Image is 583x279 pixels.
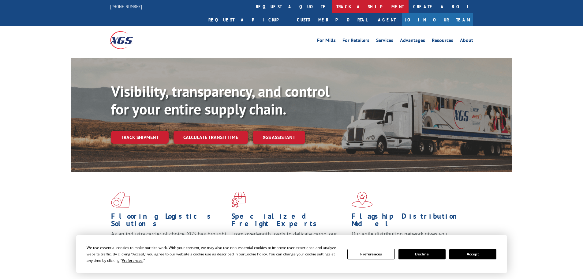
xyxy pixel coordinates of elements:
button: Accept [449,249,496,259]
a: Request a pickup [204,13,292,26]
a: About [460,38,473,45]
button: Decline [398,249,446,259]
h1: Flooring Logistics Solutions [111,213,227,230]
a: Join Our Team [402,13,473,26]
a: For Retailers [342,38,369,45]
span: Cookie Policy [245,251,267,257]
a: Resources [432,38,453,45]
img: xgs-icon-flagship-distribution-model-red [352,192,373,208]
span: Preferences [122,258,143,263]
a: Services [376,38,393,45]
img: xgs-icon-focused-on-flooring-red [231,192,246,208]
h1: Flagship Distribution Model [352,213,467,230]
h1: Specialized Freight Experts [231,213,347,230]
a: Customer Portal [292,13,372,26]
button: Preferences [347,249,394,259]
a: Calculate transit time [174,131,248,144]
a: [PHONE_NUMBER] [110,3,142,9]
div: We use essential cookies to make our site work. With your consent, we may also use non-essential ... [87,244,340,264]
a: For Mills [317,38,336,45]
a: Advantages [400,38,425,45]
span: As an industry carrier of choice, XGS has brought innovation and dedication to flooring logistics... [111,230,226,252]
span: Our agile distribution network gives you nationwide inventory management on demand. [352,230,464,245]
img: xgs-icon-total-supply-chain-intelligence-red [111,192,130,208]
b: Visibility, transparency, and control for your entire supply chain. [111,82,330,119]
div: Cookie Consent Prompt [76,235,507,273]
p: From overlength loads to delicate cargo, our experienced staff knows the best way to move your fr... [231,230,347,258]
a: Track shipment [111,131,169,144]
a: Agent [372,13,402,26]
a: XGS ASSISTANT [253,131,305,144]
